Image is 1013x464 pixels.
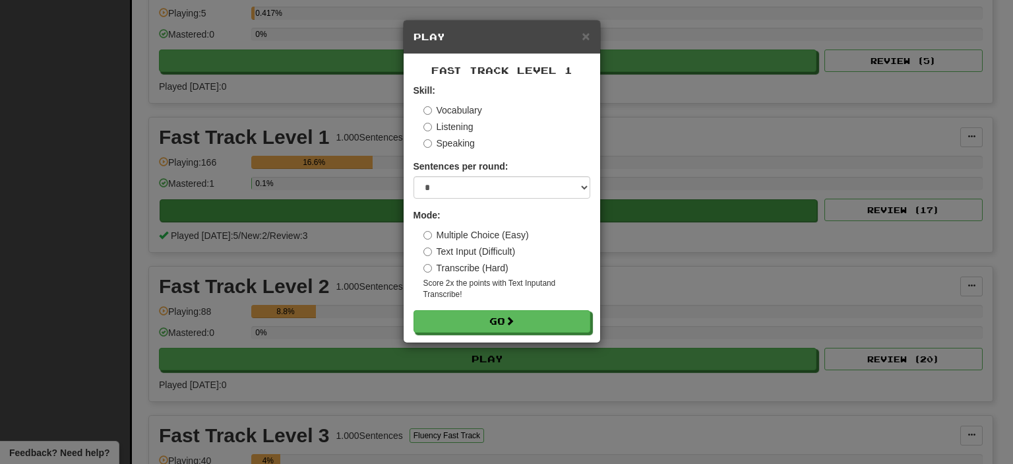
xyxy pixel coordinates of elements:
[423,139,432,148] input: Speaking
[423,248,432,256] input: Text Input (Difficult)
[423,264,432,273] input: Transcribe (Hard)
[423,123,432,131] input: Listening
[414,85,435,96] strong: Skill:
[423,106,432,115] input: Vocabulary
[423,261,508,275] label: Transcribe (Hard)
[414,210,441,220] strong: Mode:
[423,120,474,133] label: Listening
[423,104,482,117] label: Vocabulary
[414,160,508,173] label: Sentences per round:
[423,137,475,150] label: Speaking
[423,228,529,242] label: Multiple Choice (Easy)
[423,231,432,240] input: Multiple Choice (Easy)
[582,28,590,44] span: ×
[423,278,590,300] small: Score 2x the points with Text Input and Transcribe !
[423,245,516,258] label: Text Input (Difficult)
[414,310,590,333] button: Go
[431,65,572,76] span: Fast Track Level 1
[414,30,590,44] h5: Play
[582,29,590,43] button: Close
